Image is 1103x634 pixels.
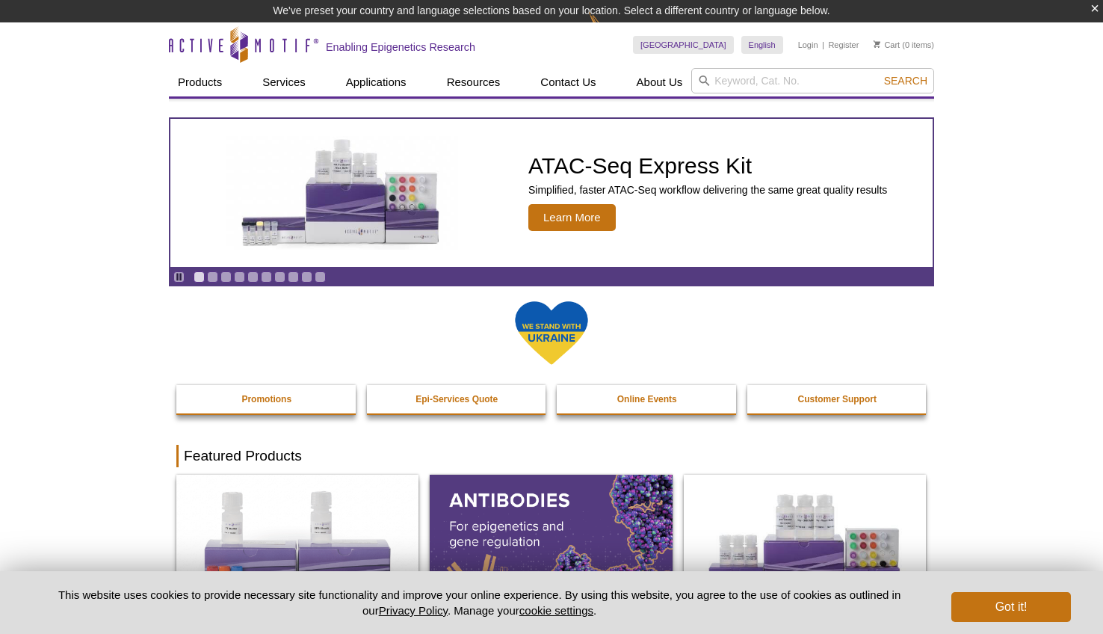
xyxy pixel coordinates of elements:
img: ATAC-Seq Express Kit [219,136,466,250]
input: Keyword, Cat. No. [691,68,934,93]
li: (0 items) [874,36,934,54]
p: Simplified, faster ATAC-Seq workflow delivering the same great quality results [528,183,887,197]
a: Go to slide 4 [234,271,245,283]
button: cookie settings [519,604,593,617]
a: Login [798,40,818,50]
a: Go to slide 3 [220,271,232,283]
span: Search [884,75,927,87]
a: Customer Support [747,385,928,413]
a: Resources [438,68,510,96]
a: Go to slide 2 [207,271,218,283]
img: Your Cart [874,40,880,48]
a: Promotions [176,385,357,413]
a: Services [253,68,315,96]
a: About Us [628,68,692,96]
a: [GEOGRAPHIC_DATA] [633,36,734,54]
img: CUT&Tag-IT® Express Assay Kit [684,475,926,621]
strong: Promotions [241,394,291,404]
img: We Stand With Ukraine [514,300,589,366]
h2: Enabling Epigenetics Research [326,40,475,54]
img: Change Here [589,11,628,46]
span: Learn More [528,204,616,231]
li: | [822,36,824,54]
h2: Featured Products [176,445,927,467]
a: Applications [337,68,415,96]
img: DNA Library Prep Kit for Illumina [176,475,418,621]
a: Go to slide 10 [315,271,326,283]
img: All Antibodies [430,475,672,621]
strong: Customer Support [798,394,877,404]
a: Epi-Services Quote [367,385,548,413]
a: English [741,36,783,54]
h2: ATAC-Seq Express Kit [528,155,887,177]
a: Go to slide 7 [274,271,285,283]
a: Go to slide 5 [247,271,259,283]
a: Go to slide 1 [194,271,205,283]
button: Got it! [951,592,1071,622]
p: This website uses cookies to provide necessary site functionality and improve your online experie... [32,587,927,618]
a: Products [169,68,231,96]
button: Search [880,74,932,87]
a: Go to slide 8 [288,271,299,283]
a: ATAC-Seq Express Kit ATAC-Seq Express Kit Simplified, faster ATAC-Seq workflow delivering the sam... [170,119,933,267]
article: ATAC-Seq Express Kit [170,119,933,267]
a: Contact Us [531,68,605,96]
a: Privacy Policy [379,604,448,617]
a: Toggle autoplay [173,271,185,283]
a: Cart [874,40,900,50]
a: Go to slide 6 [261,271,272,283]
a: Online Events [557,385,738,413]
a: Go to slide 9 [301,271,312,283]
strong: Online Events [617,394,677,404]
strong: Epi-Services Quote [415,394,498,404]
a: Register [828,40,859,50]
